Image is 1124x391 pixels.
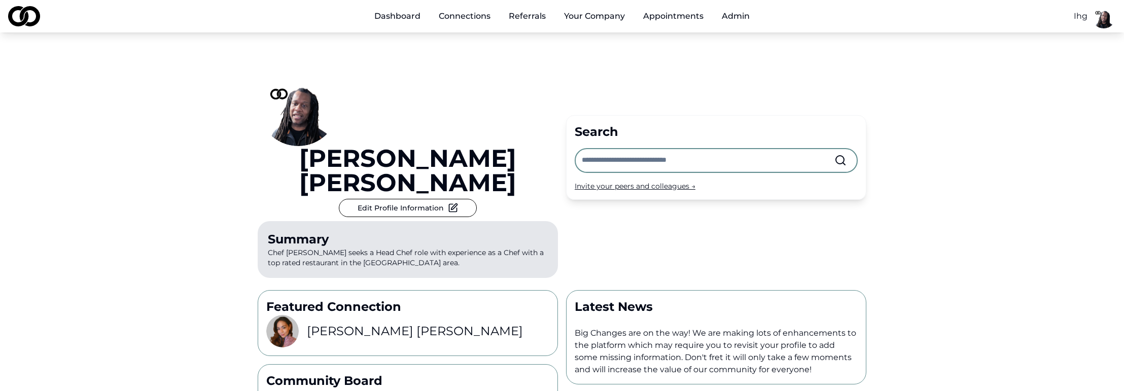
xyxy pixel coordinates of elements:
a: Dashboard [366,6,429,26]
img: logo [8,6,40,26]
a: Connections [431,6,499,26]
p: Big Changes are on the way! We are making lots of enhancements to the platform which may require ... [575,327,858,376]
p: Chef [PERSON_NAME] seeks a Head Chef role with experience as a Chef with a top rated restaurant i... [258,221,558,278]
img: 8403e352-10e5-4e27-92ef-779448c4ad7c-Photoroom-20250303_112017-profile_picture.png [266,315,299,347]
button: Edit Profile Information [339,199,477,217]
p: Latest News [575,299,858,315]
a: Appointments [635,6,712,26]
nav: Main [366,6,758,26]
img: fc566690-cf65-45d8-a465-1d4f683599e2-basimCC1-profile_picture.png [258,65,339,146]
button: Your Company [556,6,633,26]
a: [PERSON_NAME] [PERSON_NAME] [258,146,558,195]
button: Admin [714,6,758,26]
button: Ihg [1074,10,1087,22]
div: Search [575,124,858,140]
div: Invite your peers and colleagues → [575,181,858,191]
p: Featured Connection [266,299,549,315]
img: fc566690-cf65-45d8-a465-1d4f683599e2-basimCC1-profile_picture.png [1092,4,1116,28]
a: Referrals [501,6,554,26]
p: Community Board [266,373,549,389]
h3: [PERSON_NAME] [PERSON_NAME] [307,323,523,339]
div: Summary [268,231,548,247]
